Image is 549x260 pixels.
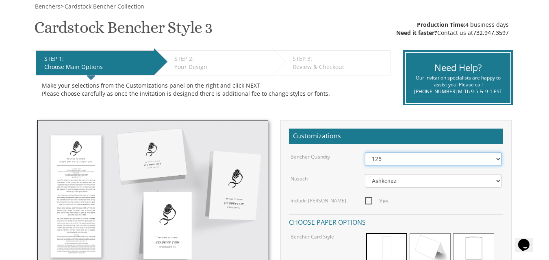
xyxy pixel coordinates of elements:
h2: Customizations [289,129,503,144]
h4: Choose paper options [289,214,503,228]
a: 732.947.3597 [473,29,509,37]
span: Cardstock Bencher Collection [65,2,144,10]
div: STEP 2: [174,55,268,63]
span: Benchers [35,2,61,10]
label: Include [PERSON_NAME] [291,197,346,204]
label: Bencher Card Style [291,233,334,240]
iframe: chat widget [515,228,541,252]
div: Make your selections from the Customizations panel on the right and click NEXT Please choose care... [42,82,384,98]
span: Production Time: [417,21,465,28]
span: Need it faster? [396,29,437,37]
div: STEP 3: [293,55,386,63]
span: > [61,2,144,10]
div: Review & Checkout [293,63,386,71]
span: Yes [365,196,388,206]
h1: Cardstock Bencher Style 3 [34,19,212,43]
div: Need Help? [412,61,504,74]
div: STEP 1: [44,55,150,63]
div: Our invitation specialists are happy to assist you! Please call [PHONE_NUMBER] M-Th 9-5 Fr 9-1 EST [412,74,504,95]
label: Bencher Quantity [291,153,330,160]
a: Benchers [34,2,61,10]
label: Nusach [291,175,308,182]
div: Your Design [174,63,268,71]
div: 4 business days Contact us at [396,21,509,37]
a: Cardstock Bencher Collection [64,2,144,10]
div: Choose Main Options [44,63,150,71]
